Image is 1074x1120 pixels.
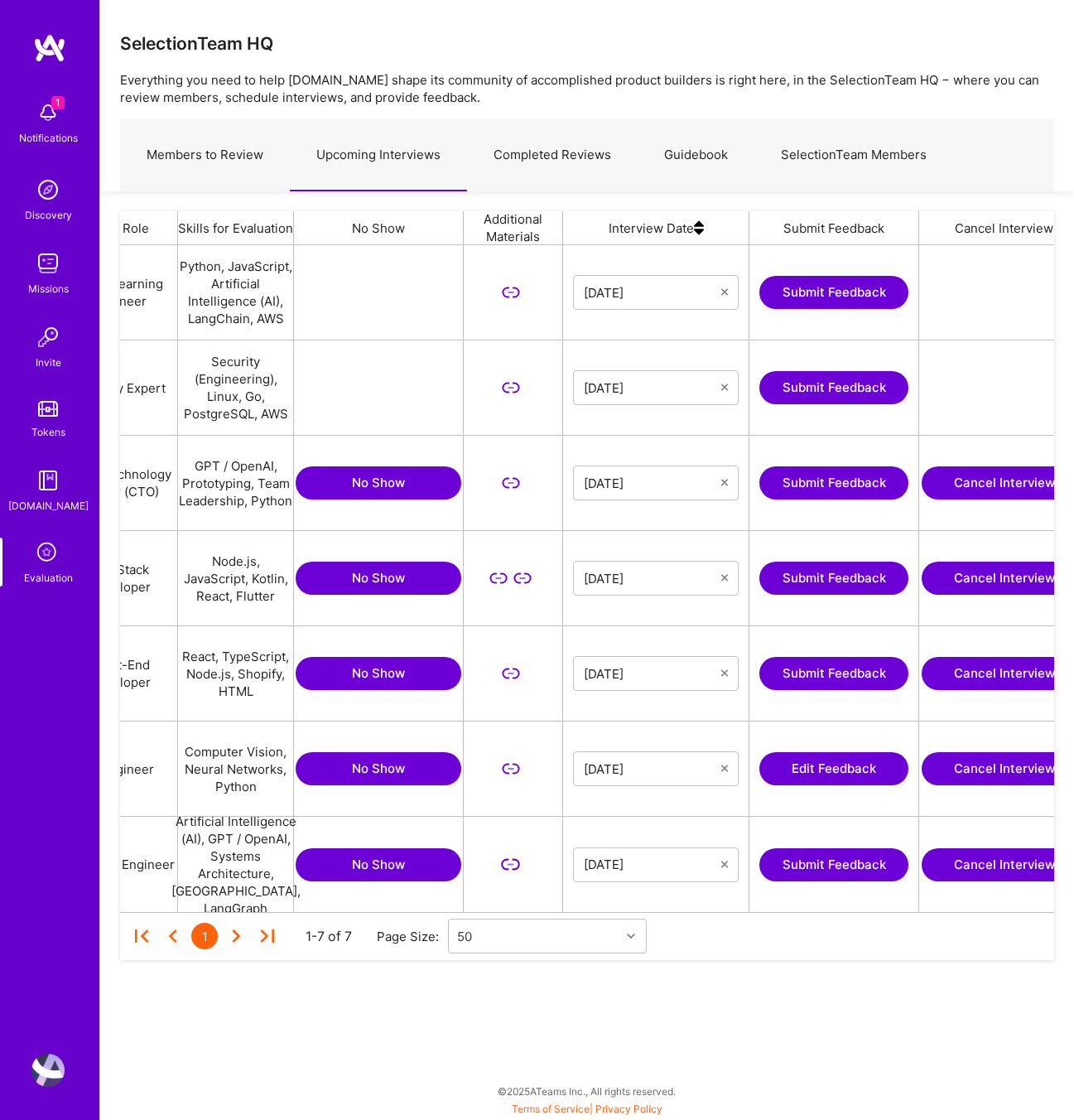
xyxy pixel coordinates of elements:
[296,562,461,595] button: No Show
[501,664,520,683] i: icon LinkSecondary
[62,817,178,912] div: Software Engineer
[759,848,908,881] button: Submit Feedback
[31,464,65,497] img: guide book
[306,928,352,945] div: 1-7 of 7
[467,119,638,191] a: Completed Reviews
[754,119,953,191] a: SelectionTeam Members
[759,466,908,500] button: Submit Feedback
[178,245,294,340] div: Python, JavaScript, Artificial Intelligence (AI), LangChain, AWS
[120,71,1054,106] p: Everything you need to help [DOMAIN_NAME] shape its community of accomplished product builders is...
[62,722,178,816] div: AI Engineer
[759,752,908,785] button: Edit Feedback
[512,1103,662,1115] span: |
[584,665,721,682] input: Select Date...
[694,211,704,244] img: sort
[584,857,721,873] input: Select Date...
[627,932,635,940] i: icon Chevron
[62,245,178,340] div: Deep Learning Engineer
[36,354,61,371] div: Invite
[759,657,908,690] button: Submit Feedback
[31,423,65,441] div: Tokens
[513,569,532,588] i: icon LinkSecondary
[377,928,448,945] div: Page Size:
[8,497,89,514] div: [DOMAIN_NAME]
[19,129,78,147] div: Notifications
[296,848,461,881] button: No Show
[584,475,721,491] input: Select Date...
[759,562,908,595] button: Submit Feedback
[501,283,520,302] i: icon LinkSecondary
[290,119,467,191] a: Upcoming Interviews
[464,211,563,244] div: Additional Materials
[584,379,721,396] input: Select Date...
[31,173,65,206] img: discovery
[178,531,294,625] div: Node.js, JavaScript, Kotlin, React, Flutter
[28,280,69,297] div: Missions
[191,923,218,949] div: 1
[512,1103,590,1115] a: Terms of Service
[99,1070,1074,1112] div: © 2025 ATeams Inc., All rights reserved.
[25,206,72,224] div: Discovery
[584,760,721,777] input: Select Date...
[584,284,721,301] input: Select Date...
[501,855,520,874] i: icon LinkSecondary
[178,436,294,530] div: GPT / OpenAI, Prototyping, Team Leadership, Python
[749,211,919,244] div: Submit Feedback
[51,96,65,109] span: 1
[489,569,508,588] i: icon LinkSecondary
[178,340,294,435] div: Security (Engineering), Linux, Go, PostgreSQL, AWS
[296,657,461,690] button: No Show
[294,211,464,244] div: No Show
[62,436,178,530] div: Chief Technology Officer (CTO)
[759,276,908,309] button: Submit Feedback
[31,1054,65,1087] img: User Avatar
[178,211,294,244] div: Skills for Evaluation
[31,247,65,280] img: teamwork
[563,211,749,244] div: Interview Date
[595,1103,662,1115] a: Privacy Policy
[62,531,178,625] div: Full-Stack Developer
[501,760,520,779] i: icon LinkSecondary
[32,538,64,569] i: icon SelectionTeam
[584,570,721,587] input: Select Date...
[33,33,66,63] img: logo
[27,1054,69,1087] a: User Avatar
[501,474,520,493] i: icon LinkSecondary
[31,321,65,354] img: Invite
[62,211,178,244] div: Main Role
[296,466,461,500] button: No Show
[178,817,294,912] div: Artificial Intelligence (AI), GPT / OpenAI, Systems Architecture, [GEOGRAPHIC_DATA], LangGraph
[62,340,178,435] div: Security Expert
[62,626,178,721] div: Front-End Developer
[759,371,908,404] button: Submit Feedback
[296,752,461,785] button: No Show
[178,722,294,816] div: Computer Vision, Neural Networks, Python
[120,119,290,191] a: Members to Review
[31,96,65,129] img: bell
[501,379,520,398] i: icon LinkSecondary
[638,119,754,191] a: Guidebook
[457,928,472,945] div: 50
[38,401,58,417] img: tokens
[120,33,273,54] h3: SelectionTeam HQ
[178,626,294,721] div: React, TypeScript, Node.js, Shopify, HTML
[24,569,73,587] div: Evaluation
